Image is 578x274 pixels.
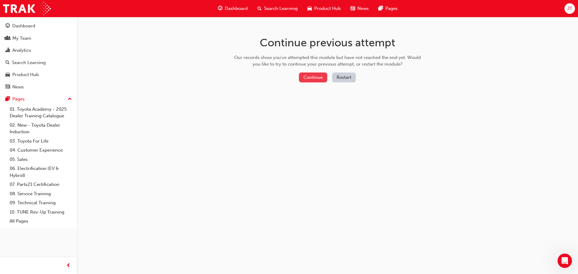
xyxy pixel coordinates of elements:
[564,3,575,14] button: JT
[5,72,10,78] span: car-icon
[378,5,383,12] span: pages-icon
[225,5,248,12] span: Dashboard
[213,2,253,15] a: guage-iconDashboard
[567,5,572,12] span: JT
[7,208,74,217] a: 10. TUNE Rev-Up Training
[2,45,74,56] a: Analytics
[2,82,74,93] a: News
[332,72,356,82] button: Restart
[2,19,74,94] button: DashboardMy TeamAnalyticsSearch LearningProduct HubNews
[7,155,74,164] a: 05. Sales
[264,5,298,12] span: Search Learning
[12,71,39,78] div: Product Hub
[7,189,74,199] a: 08. Service Training
[2,94,74,105] button: Pages
[7,217,74,226] a: All Pages
[12,47,31,54] div: Analytics
[2,33,74,44] a: My Team
[7,105,74,121] a: 01. Toyota Academy - 2025 Dealer Training Catalogue
[7,121,74,137] a: 02. New - Toyota Dealer Induction
[12,84,24,91] div: News
[303,2,346,15] a: car-iconProduct Hub
[5,97,10,102] span: pages-icon
[350,5,355,12] span: news-icon
[7,137,74,146] a: 03. Toyota For Life
[7,180,74,189] a: 07. Parts21 Certification
[3,2,51,15] img: Trak
[5,85,10,90] span: news-icon
[2,69,74,80] a: Product Hub
[558,254,572,268] iframe: Intercom live chat
[7,198,74,208] a: 09. Technical Training
[66,262,71,269] span: prev-icon
[385,5,398,12] span: Pages
[299,72,327,82] button: Continue
[5,23,10,29] span: guage-icon
[7,164,74,180] a: 06. Electrification (EV & Hybrid)
[5,60,10,66] span: search-icon
[232,54,423,68] div: Our records show you've attempted this module but have not reached the end yet. Would you like to...
[253,2,303,15] a: search-iconSearch Learning
[5,48,10,53] span: chart-icon
[5,36,10,41] span: people-icon
[346,2,374,15] a: news-iconNews
[7,146,74,155] a: 04. Customer Experience
[12,35,31,42] div: My Team
[2,57,74,68] a: Search Learning
[232,36,423,49] h1: Continue previous attempt
[2,20,74,32] a: Dashboard
[12,59,46,66] div: Search Learning
[307,5,312,12] span: car-icon
[68,95,72,103] span: up-icon
[374,2,402,15] a: pages-iconPages
[257,5,262,12] span: search-icon
[357,5,369,12] span: News
[12,23,35,29] div: Dashboard
[12,96,25,103] div: Pages
[218,5,222,12] span: guage-icon
[314,5,341,12] span: Product Hub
